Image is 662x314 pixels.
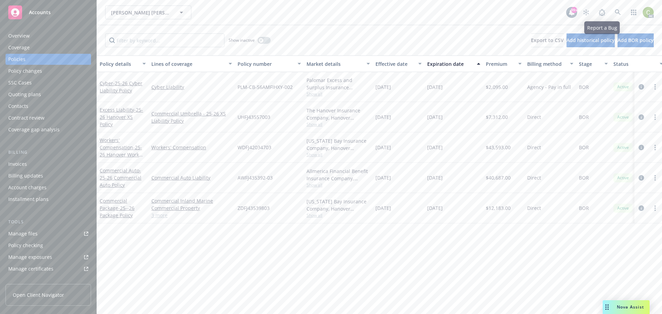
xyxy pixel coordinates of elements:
a: Commercial Property [151,204,232,212]
span: [DATE] [375,204,391,212]
a: Switch app [627,6,641,19]
span: [DATE] [427,113,443,121]
span: [DATE] [427,144,443,151]
span: $43,593.00 [486,144,511,151]
span: [DATE] [375,113,391,121]
a: Workers' Compensation [100,137,142,165]
span: Active [616,114,630,120]
span: AWFJ435392-03 [238,174,273,181]
span: $12,183.00 [486,204,511,212]
span: - 25-26 Commercial Auto Policy [100,167,141,188]
span: Active [616,144,630,151]
span: BOR [579,144,589,151]
span: Show all [307,91,370,97]
a: Invoices [6,159,91,170]
a: Coverage [6,42,91,53]
span: Active [616,205,630,211]
div: Manage claims [8,275,43,286]
button: Premium [483,55,524,72]
div: Policy number [238,60,293,68]
button: Lines of coverage [149,55,235,72]
div: Drag to move [603,300,611,314]
button: Nova Assist [603,300,650,314]
span: Active [616,175,630,181]
a: Workers' Compensation [151,144,232,151]
a: Contacts [6,101,91,112]
div: The Hanover Insurance Company, Hanover Insurance Group [307,107,370,121]
a: SSC Cases [6,77,91,88]
div: Contract review [8,112,44,123]
span: BOR [579,113,589,121]
span: Direct [527,204,541,212]
a: 3 more [151,212,232,219]
div: Allmerica Financial Benefit Insurance Company, Hanover Insurance Group [307,168,370,182]
button: [PERSON_NAME] [PERSON_NAME] Family, Inc. [105,6,191,19]
a: more [651,143,659,152]
a: Policy checking [6,240,91,251]
a: Policies [6,54,91,65]
button: Policy details [97,55,149,72]
a: Account charges [6,182,91,193]
div: 99+ [571,7,577,13]
span: Direct [527,144,541,151]
span: Open Client Navigator [13,291,64,298]
span: Show all [307,212,370,218]
div: Manage exposures [8,252,52,263]
div: Policy checking [8,240,43,251]
div: Policy changes [8,65,42,77]
button: Policy number [235,55,304,72]
div: Palomar Excess and Surplus Insurance Company, [GEOGRAPHIC_DATA], Cowbell Cyber [307,77,370,91]
a: Excess Liability [100,107,143,128]
a: Contract review [6,112,91,123]
span: Show all [307,182,370,188]
div: [US_STATE] Bay Insurance Company, Hanover Insurance Group [307,198,370,212]
button: Expiration date [424,55,483,72]
span: WDFJ42034703 [238,144,271,151]
span: [DATE] [375,83,391,91]
span: BOR [579,174,589,181]
a: Stop snowing [579,6,593,19]
span: Show inactive [229,37,255,43]
a: Manage claims [6,275,91,286]
button: Market details [304,55,373,72]
div: Installment plans [8,194,49,205]
span: Agency - Pay in full [527,83,571,91]
a: Commercial Inland Marine [151,197,232,204]
div: Contacts [8,101,28,112]
div: Market details [307,60,362,68]
div: Policy details [100,60,138,68]
span: Add historical policy [566,37,615,43]
div: Stage [579,60,600,68]
div: Overview [8,30,30,41]
a: Billing updates [6,170,91,181]
span: [PERSON_NAME] [PERSON_NAME] Family, Inc. [111,9,171,16]
span: Show all [307,121,370,127]
div: Billing [6,149,91,156]
a: circleInformation [637,204,645,212]
a: Manage certificates [6,263,91,274]
div: Billing updates [8,170,43,181]
span: - 25-26 Cyber Liability Policy [100,80,142,94]
span: Show all [307,152,370,158]
a: Report a Bug [595,6,609,19]
span: ZDFJ43539803 [238,204,270,212]
span: [DATE] [427,204,443,212]
span: PLM-CB-S6AMFIHXY-002 [238,83,293,91]
span: Direct [527,113,541,121]
a: Commercial Umbrella - 25-26 XS Liability Policy [151,110,232,124]
div: [US_STATE] Bay Insurance Company, Hanover Insurance Group [307,137,370,152]
div: Expiration date [427,60,473,68]
div: Billing method [527,60,566,68]
span: - 25-26 Hanover XS Policy [100,107,143,128]
a: Search [611,6,625,19]
div: Tools [6,219,91,225]
div: Premium [486,60,514,68]
button: Effective date [373,55,424,72]
span: $7,312.00 [486,113,508,121]
a: Cyber Liability [151,83,232,91]
div: Quoting plans [8,89,41,100]
div: Effective date [375,60,414,68]
span: [DATE] [427,83,443,91]
a: Accounts [6,3,91,22]
button: Billing method [524,55,576,72]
